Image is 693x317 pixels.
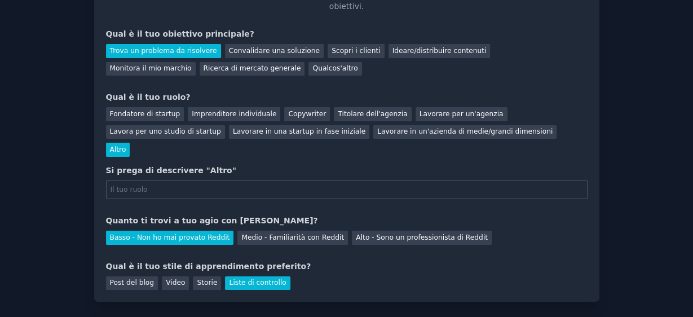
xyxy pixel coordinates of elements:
[110,110,180,118] font: Fondatore di startup
[233,127,365,135] font: Lavorare in una startup in fase iniziale
[106,262,311,271] font: Qual è il tuo stile di apprendimento preferito?
[110,127,221,135] font: Lavora per uno studio di startup
[377,127,553,135] font: Lavorare in un'azienda di medie/grandi dimensioni
[312,64,357,72] font: Qualcos'altro
[110,47,217,55] font: Trova un problema da risolvere
[192,110,276,118] font: Imprenditore individuale
[420,110,504,118] font: Lavorare per un'agenzia
[106,93,191,102] font: Qual è il tuo ruolo?
[197,279,217,287] font: Storie
[204,64,301,72] font: Ricerca di mercato generale
[106,29,254,38] font: Qual è il tuo obiettivo principale?
[106,180,588,200] input: Il tuo ruolo
[110,234,230,241] font: Basso - Non ho mai provato Reddit
[288,110,326,118] font: Copywriter
[332,47,380,55] font: Scopri i clienti
[166,279,185,287] font: Video
[338,110,407,118] font: Titolare dell'agenzia
[241,234,344,241] font: Medio - Familiarità con Reddit
[229,47,320,55] font: Convalidare una soluzione
[106,216,318,225] font: Quanto ti trovi a tuo agio con [PERSON_NAME]?
[229,279,286,287] font: Liste di controllo
[110,146,126,153] font: Altro
[392,47,487,55] font: Ideare/distribuire contenuti
[110,64,192,72] font: Monitora il mio marchio
[110,279,155,287] font: Post del blog
[106,166,236,175] font: Si prega di descrivere "Altro"
[356,234,488,241] font: Alto - Sono un professionista di Reddit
